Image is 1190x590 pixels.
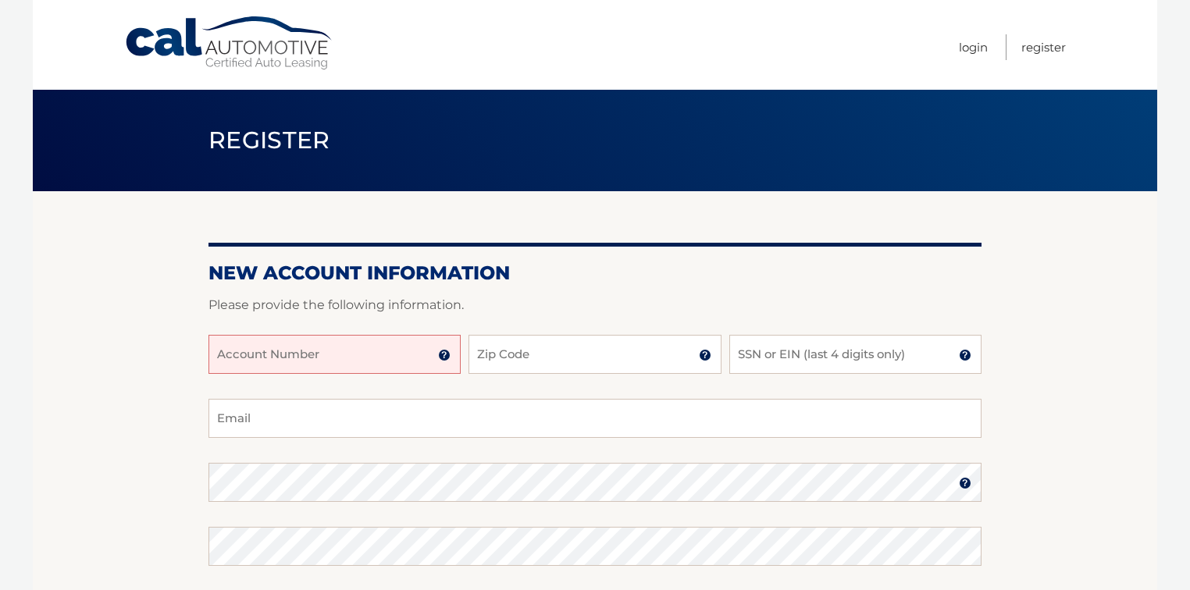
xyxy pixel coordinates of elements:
img: tooltip.svg [699,349,711,361]
a: Login [959,34,988,60]
a: Register [1021,34,1066,60]
input: SSN or EIN (last 4 digits only) [729,335,982,374]
p: Please provide the following information. [208,294,982,316]
input: Account Number [208,335,461,374]
input: Zip Code [469,335,721,374]
input: Email [208,399,982,438]
h2: New Account Information [208,261,982,285]
a: Cal Automotive [124,16,335,71]
img: tooltip.svg [959,349,971,361]
img: tooltip.svg [438,349,451,361]
img: tooltip.svg [959,477,971,489]
span: Register [208,126,330,155]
